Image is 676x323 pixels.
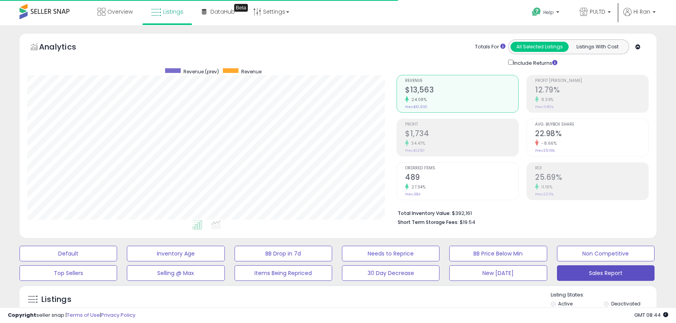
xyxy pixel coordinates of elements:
[20,246,117,261] button: Default
[535,122,648,127] span: Avg. Buybox Share
[623,8,656,25] a: Hi Ran
[634,311,668,319] span: 2025-09-7 08:44 GMT
[127,265,224,281] button: Selling @ Max
[398,210,451,217] b: Total Inventory Value:
[342,246,439,261] button: Needs to Reprice
[41,294,71,305] h5: Listings
[535,173,648,183] h2: 25.69%
[398,208,643,217] li: $392,161
[398,219,459,225] b: Short Term Storage Fees:
[526,1,567,25] a: Help
[405,129,518,140] h2: $1,734
[405,166,518,170] span: Ordered Items
[557,265,655,281] button: Sales Report
[535,192,553,197] small: Prev: 23.11%
[568,42,626,52] button: Listings With Cost
[39,41,91,54] h5: Analytics
[502,58,567,67] div: Include Returns
[163,8,183,16] span: Listings
[633,8,650,16] span: Hi Ran
[535,85,648,96] h2: 12.79%
[20,265,117,281] button: Top Sellers
[235,246,332,261] button: BB Drop in 7d
[409,97,427,103] small: 24.08%
[241,68,262,75] span: Revenue
[8,312,135,319] div: seller snap | |
[449,265,547,281] button: New [DATE]
[8,311,36,319] strong: Copyright
[449,246,547,261] button: BB Price Below Min
[405,122,518,127] span: Profit
[539,97,554,103] small: 8.39%
[405,105,427,109] small: Prev: $10,930
[511,42,569,52] button: All Selected Listings
[475,43,505,51] div: Totals For
[535,148,555,153] small: Prev: 25.16%
[535,129,648,140] h2: 22.98%
[107,8,133,16] span: Overview
[543,9,554,16] span: Help
[539,184,552,190] small: 11.16%
[101,311,135,319] a: Privacy Policy
[67,311,100,319] a: Terms of Use
[590,8,605,16] span: PULTD
[532,7,541,17] i: Get Help
[405,148,425,153] small: Prev: $1,290
[405,79,518,83] span: Revenue
[535,105,553,109] small: Prev: 11.80%
[127,246,224,261] button: Inventory Age
[409,140,425,146] small: 34.47%
[460,218,475,226] span: $19.54
[539,140,557,146] small: -8.66%
[235,265,332,281] button: Items Being Repriced
[342,265,439,281] button: 30 Day Decrease
[409,184,425,190] small: 27.34%
[405,85,518,96] h2: $13,563
[405,173,518,183] h2: 489
[210,8,235,16] span: DataHub
[405,192,420,197] small: Prev: 384
[551,291,656,299] p: Listing States:
[183,68,219,75] span: Revenue (prev)
[535,166,648,170] span: ROI
[234,4,248,12] div: Tooltip anchor
[557,246,655,261] button: Non Competitive
[535,79,648,83] span: Profit [PERSON_NAME]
